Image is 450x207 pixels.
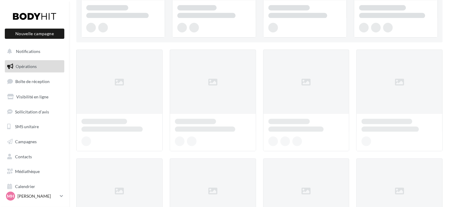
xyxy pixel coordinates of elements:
span: Calendrier [15,184,35,189]
span: Contacts [15,154,32,159]
span: Visibilité en ligne [16,94,48,99]
a: Sollicitation d'avis [4,106,66,118]
span: Sollicitation d'avis [15,109,49,114]
span: Boîte de réception [15,79,50,84]
a: MH [PERSON_NAME] [5,190,64,202]
span: Notifications [16,49,40,54]
button: Notifications [4,45,63,58]
a: Médiathèque [4,165,66,178]
span: Médiathèque [15,169,40,174]
a: Boîte de réception [4,75,66,88]
a: SMS unitaire [4,120,66,133]
a: Contacts [4,150,66,163]
p: [PERSON_NAME] [17,193,57,199]
a: Campagnes [4,135,66,148]
span: Campagnes [15,139,37,144]
span: SMS unitaire [15,124,39,129]
button: Nouvelle campagne [5,29,64,39]
span: Opérations [16,64,37,69]
a: Visibilité en ligne [4,91,66,103]
a: Opérations [4,60,66,73]
span: MH [7,193,14,199]
a: Calendrier [4,180,66,193]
